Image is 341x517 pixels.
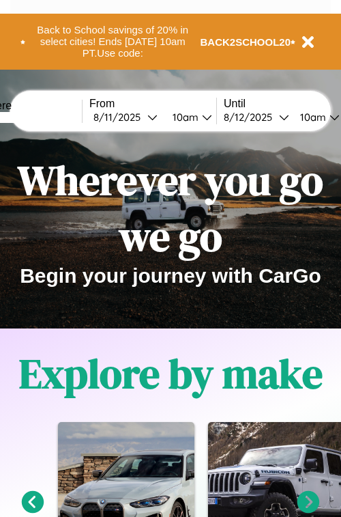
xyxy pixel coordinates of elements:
button: 10am [162,110,216,124]
div: 10am [293,111,329,124]
button: Back to School savings of 20% in select cities! Ends [DATE] 10am PT.Use code: [25,20,201,63]
h1: Explore by make [19,346,323,402]
b: BACK2SCHOOL20 [201,36,291,48]
div: 10am [166,111,202,124]
div: 8 / 11 / 2025 [93,111,147,124]
label: From [89,98,216,110]
button: 8/11/2025 [89,110,162,124]
div: 8 / 12 / 2025 [224,111,279,124]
